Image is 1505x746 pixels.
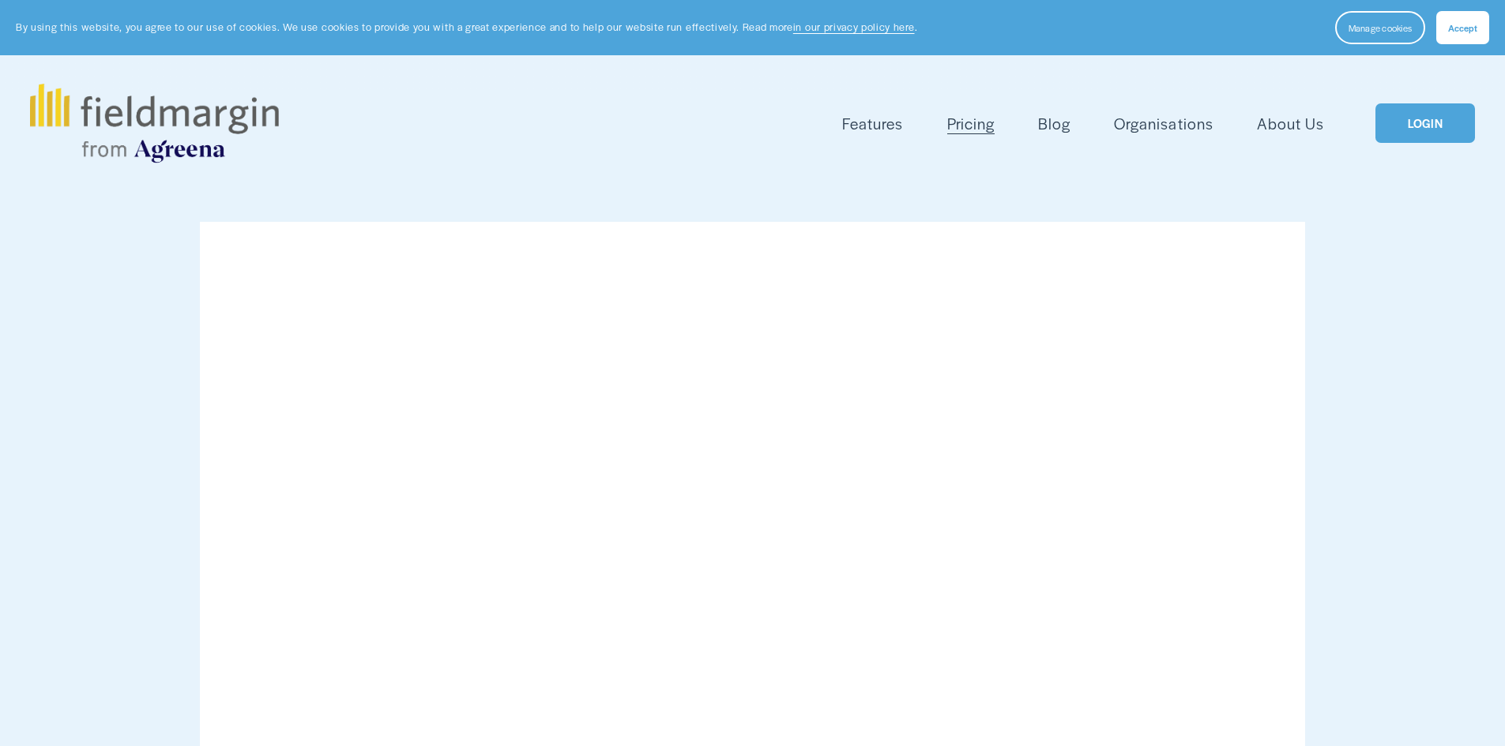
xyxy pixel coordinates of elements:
p: By using this website, you agree to our use of cookies. We use cookies to provide you with a grea... [16,20,917,35]
a: Organisations [1114,111,1213,137]
button: Accept [1436,11,1489,44]
a: About Us [1257,111,1324,137]
span: Accept [1448,21,1477,34]
a: in our privacy policy here [793,20,915,34]
button: Manage cookies [1335,11,1425,44]
a: Blog [1038,111,1070,137]
span: Manage cookies [1349,21,1412,34]
a: folder dropdown [842,111,903,137]
a: Pricing [947,111,995,137]
img: fieldmargin.com [30,84,278,163]
span: Features [842,112,903,135]
a: LOGIN [1375,103,1475,144]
